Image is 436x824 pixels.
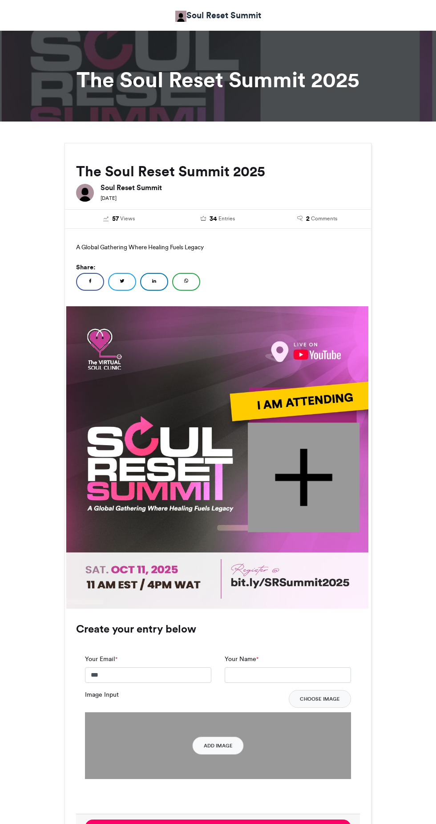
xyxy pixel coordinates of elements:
label: Your Name [225,654,258,664]
h3: Create your entry below [76,624,360,634]
span: Comments [311,215,337,223]
a: 2 Comments [274,214,360,224]
span: Entries [218,215,235,223]
label: Your Email [85,654,117,664]
img: Eunice Adeola [175,11,186,22]
h5: Share: [76,261,360,273]
span: 57 [112,214,119,224]
a: 34 Entries [175,214,261,224]
button: Add Image [193,737,244,755]
h1: The Soul Reset Summit 2025 [65,69,371,90]
span: 2 [306,214,310,224]
a: 57 Views [76,214,162,224]
p: A Global Gathering Where Healing Fuels Legacy [76,240,360,254]
small: [DATE] [101,195,117,201]
label: Image Input [85,690,119,699]
img: 1759416723.694-07a365f339138ce5e46fdbf20c75c5c06be543ef.jpeg [66,306,368,609]
span: 34 [210,214,217,224]
h2: The Soul Reset Summit 2025 [76,163,360,179]
button: Choose Image [289,690,351,708]
a: Soul Reset Summit [175,9,261,22]
h6: Soul Reset Summit [101,184,360,191]
img: Soul Reset Summit [76,184,94,202]
span: Views [120,215,135,223]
